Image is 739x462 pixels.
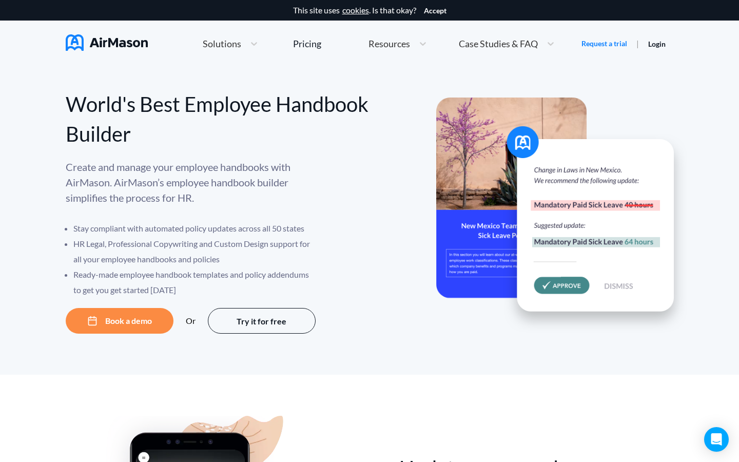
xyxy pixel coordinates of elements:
[208,308,316,334] button: Try it for free
[186,316,196,325] div: Or
[368,39,410,48] span: Resources
[73,236,317,267] li: HR Legal, Professional Copywriting and Custom Design support for all your employee handbooks and ...
[636,38,639,48] span: |
[704,427,729,452] div: Open Intercom Messenger
[293,34,321,53] a: Pricing
[424,7,446,15] button: Accept cookies
[66,308,173,334] button: Book a demo
[342,6,369,15] a: cookies
[66,159,317,205] p: Create and manage your employee handbooks with AirMason. AirMason’s employee handbook builder sim...
[436,98,688,333] img: hero-banner
[648,40,666,48] a: Login
[203,39,241,48] span: Solutions
[73,267,317,298] li: Ready-made employee handbook templates and policy addendums to get you get started [DATE]
[66,89,370,149] div: World's Best Employee Handbook Builder
[293,39,321,48] div: Pricing
[73,221,317,236] li: Stay compliant with automated policy updates across all 50 states
[66,34,148,51] img: AirMason Logo
[581,38,627,49] a: Request a trial
[459,39,538,48] span: Case Studies & FAQ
